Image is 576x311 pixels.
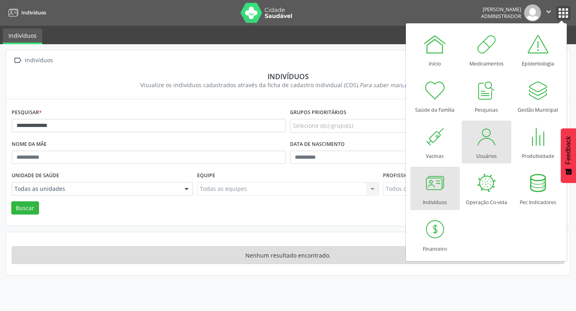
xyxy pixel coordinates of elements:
div: Indivíduos [23,55,54,66]
a: Gestão Municipal [513,74,563,117]
a: Início [410,28,460,71]
button: apps [556,6,570,20]
label: Unidade de saúde [12,170,59,182]
a: Saúde da Família [410,74,460,117]
span: Selecione o(s) grupo(s) [293,121,353,130]
label: Profissional [383,170,419,182]
span: Todas as unidades [14,185,177,193]
a: Pesquisas [462,74,511,117]
button: Feedback - Mostrar pesquisa [561,128,576,183]
label: Pesquisar [12,106,42,119]
a: Produtividade [513,121,563,164]
i:  [544,7,553,16]
label: Nome da mãe [12,138,47,151]
label: Equipe [197,170,215,182]
a: Indivíduos [6,6,46,19]
a: Pec Indicadores [513,167,563,210]
div: Visualize os indivíduos cadastrados através da ficha de cadastro individual (CDS). [17,81,559,89]
a: Indivíduos [3,29,42,44]
a: Medicamentos [462,28,511,71]
a: Usuários [462,121,511,164]
span: Feedback [565,136,572,164]
a: Financeiro [410,213,460,256]
div: Indivíduos [17,72,559,81]
div: [PERSON_NAME] [481,6,521,13]
img: img [524,4,541,21]
a:  Indivíduos [12,55,54,66]
span: Administrador [481,13,521,20]
button: Buscar [11,201,39,215]
label: Grupos prioritários [290,106,346,119]
label: Data de nascimento [290,138,345,151]
span: Indivíduos [21,9,46,16]
div: Nenhum resultado encontrado. [12,246,564,264]
a: Epidemiologia [513,28,563,71]
a: Vacinas [410,121,460,164]
i: Para saber mais, [360,81,436,89]
i:  [12,55,23,66]
button:  [541,4,556,21]
a: Indivíduos [410,167,460,210]
a: Operação Co-vida [462,167,511,210]
span: clique aqui! [404,81,436,89]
